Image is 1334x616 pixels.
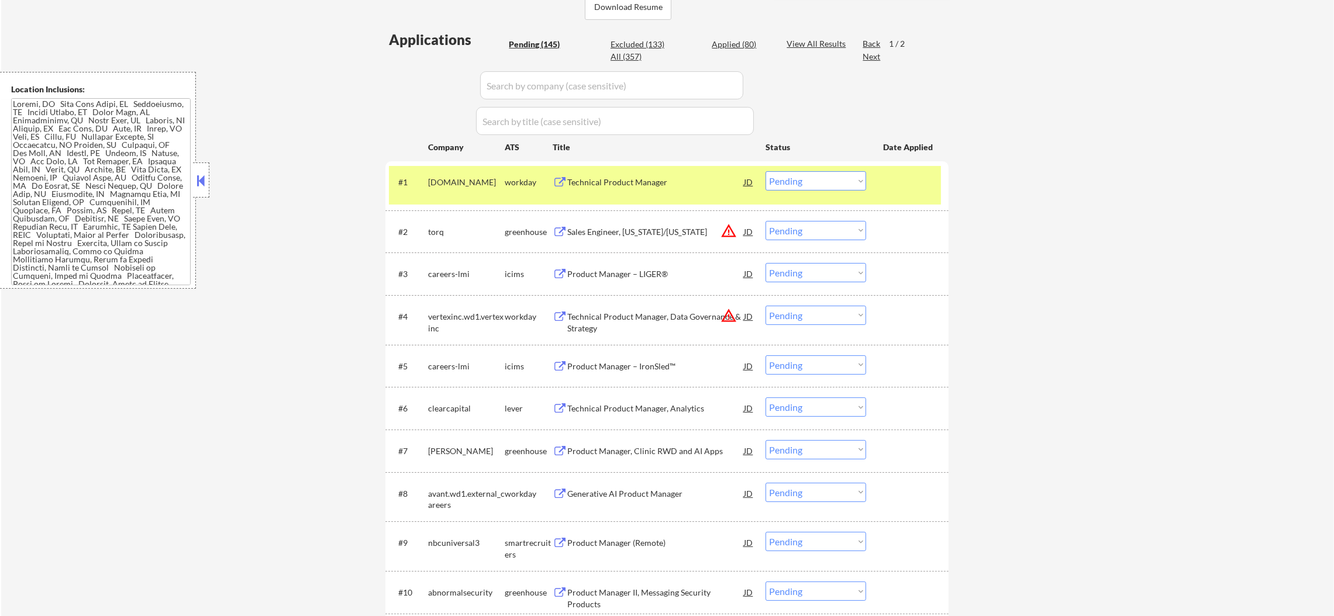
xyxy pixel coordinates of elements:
[505,361,553,372] div: icims
[398,445,419,457] div: #7
[398,537,419,549] div: #9
[505,403,553,414] div: lever
[567,226,744,238] div: Sales Engineer, [US_STATE]/[US_STATE]
[567,268,744,280] div: Product Manager – LIGER®
[883,141,935,153] div: Date Applied
[567,361,744,372] div: Product Manager – IronSled™
[509,39,567,50] div: Pending (145)
[428,403,505,414] div: clearcapital
[428,488,505,511] div: avant.wd1.external_careers
[428,361,505,372] div: careers-lmi
[428,587,505,598] div: abnormalsecurity
[743,355,754,376] div: JD
[505,268,553,280] div: icims
[389,33,505,47] div: Applications
[398,311,419,323] div: #4
[428,226,505,238] div: torq
[611,51,669,63] div: All (357)
[11,84,191,95] div: Location Inclusions:
[398,587,419,598] div: #10
[567,311,744,334] div: Technical Product Manager, Data Governance & Strategy
[428,445,505,457] div: [PERSON_NAME]
[480,71,743,99] input: Search by company (case sensitive)
[505,537,553,560] div: smartrecruiters
[787,38,849,50] div: View All Results
[721,307,737,324] button: warning_amber
[428,268,505,280] div: careers-lmi
[398,268,419,280] div: #3
[398,226,419,238] div: #2
[398,177,419,188] div: #1
[567,403,744,414] div: Technical Product Manager, Analytics
[743,483,754,504] div: JD
[766,136,866,157] div: Status
[553,141,754,153] div: Title
[743,306,754,327] div: JD
[505,177,553,188] div: workday
[398,403,419,414] div: #6
[428,537,505,549] div: nbcuniversal3
[505,226,553,238] div: greenhouse
[428,141,505,153] div: Company
[398,361,419,372] div: #5
[567,537,744,549] div: Product Manager (Remote)
[743,397,754,418] div: JD
[743,171,754,192] div: JD
[743,440,754,461] div: JD
[398,488,419,500] div: #8
[505,141,553,153] div: ATS
[428,177,505,188] div: [DOMAIN_NAME]
[743,263,754,284] div: JD
[863,38,881,50] div: Back
[476,107,754,135] input: Search by title (case sensitive)
[743,221,754,242] div: JD
[567,445,744,457] div: Product Manager, Clinic RWD and AI Apps
[567,587,744,610] div: Product Manager II, Messaging Security Products
[743,582,754,603] div: JD
[863,51,881,63] div: Next
[567,177,744,188] div: Technical Product Manager
[505,311,553,323] div: workday
[505,587,553,598] div: greenhouse
[721,223,737,239] button: warning_amber
[567,488,744,500] div: Generative AI Product Manager
[712,39,770,50] div: Applied (80)
[428,311,505,334] div: vertexinc.wd1.vertexinc
[611,39,669,50] div: Excluded (133)
[505,445,553,457] div: greenhouse
[889,38,916,50] div: 1 / 2
[743,532,754,553] div: JD
[505,488,553,500] div: workday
